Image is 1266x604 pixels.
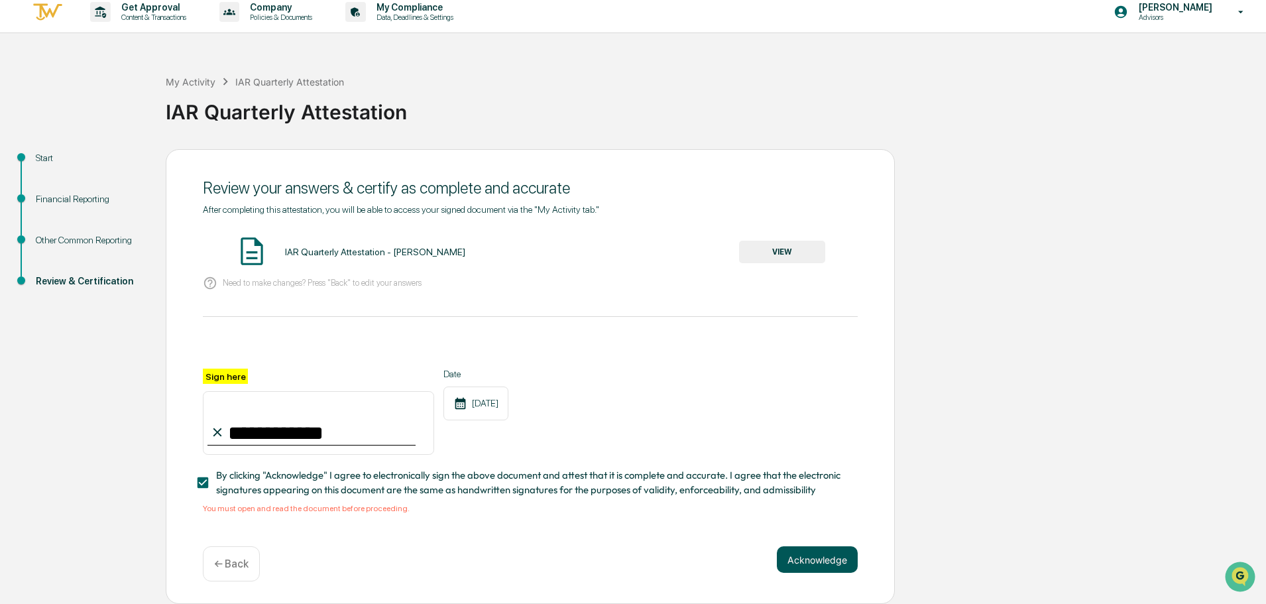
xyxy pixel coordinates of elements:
[1224,560,1259,596] iframe: Open customer support
[239,13,319,22] p: Policies & Documents
[214,558,249,570] p: ← Back
[36,192,144,206] div: Financial Reporting
[235,235,268,268] img: Document Icon
[13,28,241,49] p: How can we help?
[27,192,84,206] span: Data Lookup
[111,13,193,22] p: Content & Transactions
[366,2,460,13] p: My Compliance
[45,101,217,115] div: Start new chat
[13,168,24,179] div: 🖐️
[203,204,599,215] span: After completing this attestation, you will be able to access your signed document via the "My Ac...
[13,194,24,204] div: 🔎
[96,168,107,179] div: 🗄️
[36,151,144,165] div: Start
[109,167,164,180] span: Attestations
[36,274,144,288] div: Review & Certification
[132,225,160,235] span: Pylon
[443,387,508,420] div: [DATE]
[13,101,37,125] img: 1746055101610-c473b297-6a78-478c-a979-82029cc54cd1
[1128,13,1219,22] p: Advisors
[225,105,241,121] button: Start new chat
[91,162,170,186] a: 🗄️Attestations
[27,167,86,180] span: Preclearance
[223,278,422,288] p: Need to make changes? Press "Back" to edit your answers
[93,224,160,235] a: Powered byPylon
[366,13,460,22] p: Data, Deadlines & Settings
[443,369,508,379] label: Date
[239,2,319,13] p: Company
[8,162,91,186] a: 🖐️Preclearance
[166,76,215,88] div: My Activity
[216,468,847,498] span: By clicking "Acknowledge" I agree to electronically sign the above document and attest that it is...
[203,504,858,513] div: You must open and read the document before proceeding.
[1128,2,1219,13] p: [PERSON_NAME]
[777,546,858,573] button: Acknowledge
[739,241,825,263] button: VIEW
[8,187,89,211] a: 🔎Data Lookup
[45,115,168,125] div: We're available if you need us!
[111,2,193,13] p: Get Approval
[285,247,465,257] div: IAR Quarterly Attestation - [PERSON_NAME]
[32,1,64,23] img: logo
[203,178,858,198] div: Review your answers & certify as complete and accurate
[166,90,1259,124] div: IAR Quarterly Attestation
[36,233,144,247] div: Other Common Reporting
[203,369,248,384] label: Sign here
[235,76,344,88] div: IAR Quarterly Attestation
